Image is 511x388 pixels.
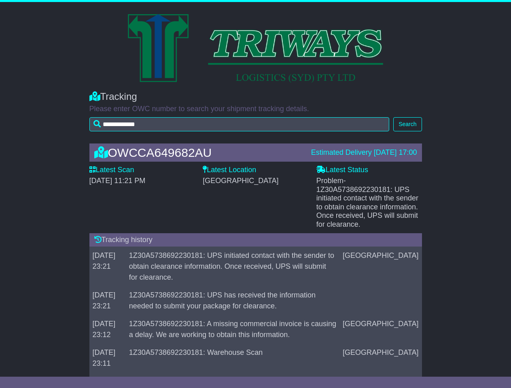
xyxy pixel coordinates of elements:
[203,166,256,175] label: Latest Location
[311,148,417,157] div: Estimated Delivery [DATE] 17:00
[316,177,418,228] span: - 1Z30A5738692230181: UPS initiated contact with the sender to obtain clearance information. Once...
[316,177,418,228] span: Problem
[393,117,422,131] button: Search
[90,146,307,159] div: OWCCA649682AU
[89,233,422,247] div: Tracking history
[89,166,134,175] label: Latest Scan
[89,287,126,315] td: [DATE] 23:21
[126,247,339,287] td: 1Z30A5738692230181: UPS initiated contact with the sender to obtain clearance information. Once r...
[339,315,422,344] td: [GEOGRAPHIC_DATA]
[89,91,422,103] div: Tracking
[339,344,422,373] td: [GEOGRAPHIC_DATA]
[126,315,339,344] td: 1Z30A5738692230181: A missing commercial invoice is causing a delay. We are working to obtain thi...
[126,287,339,315] td: 1Z30A5738692230181: UPS has received the information needed to submit your package for clearance.
[203,177,278,185] span: [GEOGRAPHIC_DATA]
[89,247,126,287] td: [DATE] 23:21
[339,247,422,287] td: [GEOGRAPHIC_DATA]
[89,177,146,185] span: [DATE] 11:21 PM
[128,14,383,83] img: GetCustomerLogo
[89,105,422,114] p: Please enter OWC number to search your shipment tracking details.
[126,344,339,373] td: 1Z30A5738692230181: Warehouse Scan
[316,166,368,175] label: Latest Status
[89,344,126,373] td: [DATE] 23:11
[89,315,126,344] td: [DATE] 23:12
